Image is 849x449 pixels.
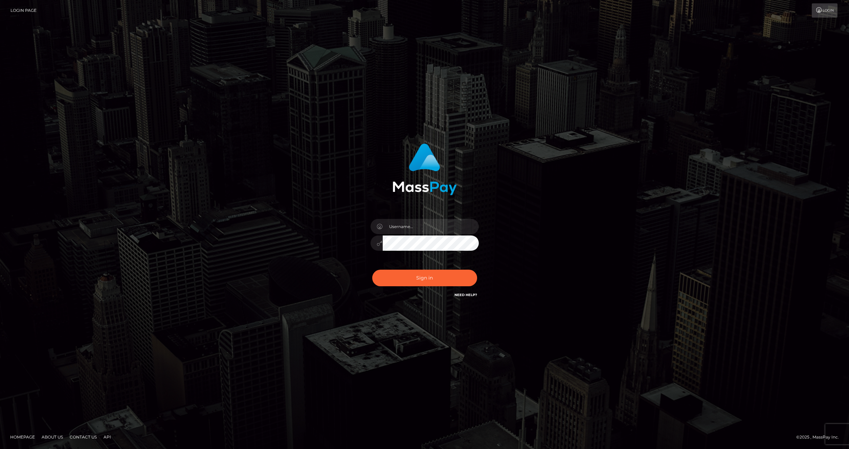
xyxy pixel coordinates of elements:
a: Contact Us [67,432,99,442]
input: Username... [383,219,479,234]
a: API [101,432,114,442]
div: © 2025 , MassPay Inc. [796,433,844,441]
a: About Us [39,432,66,442]
a: Need Help? [454,293,477,297]
a: Homepage [7,432,38,442]
a: Login [812,3,837,18]
button: Sign in [372,270,477,286]
a: Login Page [10,3,37,18]
img: MassPay Login [393,143,457,195]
